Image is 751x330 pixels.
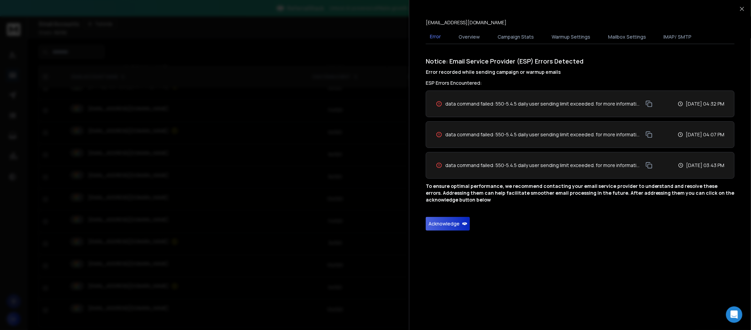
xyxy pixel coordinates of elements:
[445,100,642,107] span: data command failed: 550-5.4.5 daily user sending limit exceeded. for more information on gmail 5...
[426,217,470,231] button: Acknowledge
[426,80,735,86] h3: ESP Errors Encountered:
[426,56,735,75] h1: Notice: Email Service Provider (ESP) Errors Detected
[426,19,506,26] p: [EMAIL_ADDRESS][DOMAIN_NAME]
[548,29,594,44] button: Warmup Settings
[426,29,445,45] button: Error
[726,306,742,323] div: Open Intercom Messenger
[445,162,642,169] span: data command failed: 550-5.4.5 daily user sending limit exceeded. for more information on gmail 5...
[493,29,538,44] button: Campaign Stats
[426,183,735,203] p: To ensure optimal performance, we recommend contacting your email service provider to understand ...
[604,29,650,44] button: Mailbox Settings
[454,29,484,44] button: Overview
[660,29,696,44] button: IMAP/ SMTP
[426,69,735,75] h4: Error recorded while sending campaign or warmup emails
[445,131,642,138] span: data command failed: 550-5.4.5 daily user sending limit exceeded. for more information on gmail 5...
[686,131,725,138] p: [DATE] 04:07 PM
[686,162,725,169] p: [DATE] 03:43 PM
[686,100,725,107] p: [DATE] 04:32 PM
